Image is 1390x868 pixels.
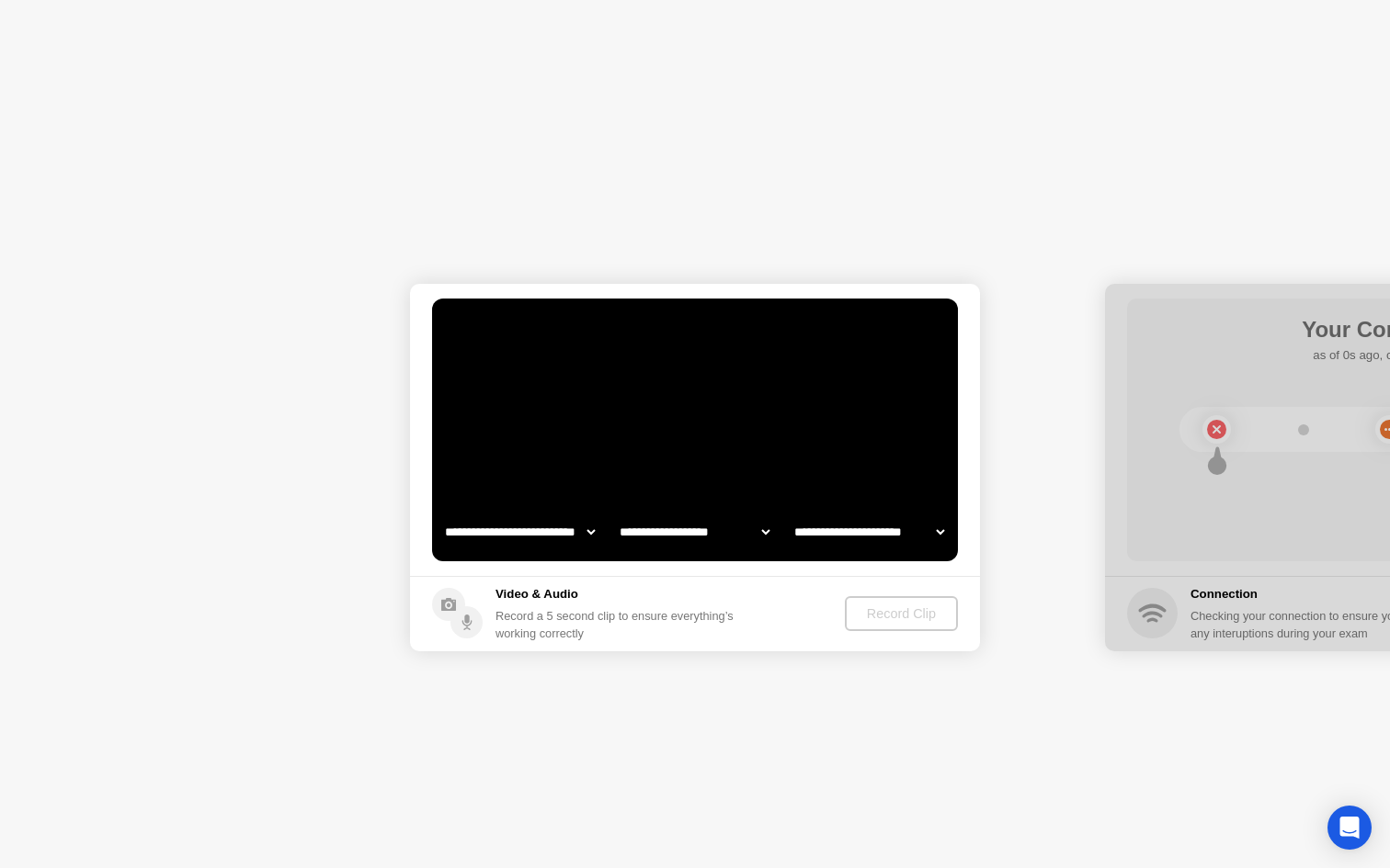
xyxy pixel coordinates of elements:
h5: Video & Audio [496,585,741,603]
select: Available microphones [791,513,948,550]
div: Open Intercom Messenger [1327,806,1372,850]
button: Record Clip [845,596,958,631]
select: Available speakers [616,513,773,550]
select: Available cameras [441,513,598,550]
div: Record a 5 second clip to ensure everything’s working correctly [496,607,741,642]
div: Record Clip [852,606,951,621]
